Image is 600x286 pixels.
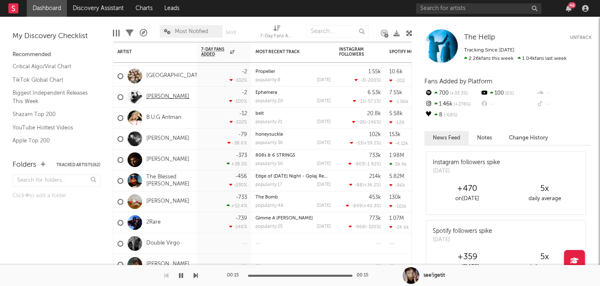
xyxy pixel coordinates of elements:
[449,91,468,96] span: +33.3 %
[464,56,513,61] span: 2.26k fans this week
[429,252,506,262] div: +359
[146,174,193,188] a: The Blessed [PERSON_NAME]
[227,140,247,146] div: -38.6 %
[13,175,100,187] input: Search for folders...
[433,167,500,175] div: [DATE]
[146,114,181,121] a: B.U.G Antman
[255,224,283,229] div: popularity: 25
[360,78,365,83] span: -3
[255,195,331,200] div: The Bomb
[317,204,331,208] div: [DATE]
[255,141,283,145] div: popularity: 36
[146,240,180,247] a: Double Virgo
[364,141,380,146] span: +59.2 %
[235,216,247,221] div: -739
[416,3,541,14] input: Search for artists
[355,183,363,188] span: -88
[442,113,457,118] span: -68 %
[146,93,189,100] a: [PERSON_NAME]
[255,174,331,179] div: Edge of Saturday Night - Qolaj Remix
[389,132,401,137] div: 153k
[389,162,407,167] div: 39.9k
[13,110,92,119] a: Shazam Top 200
[239,111,247,116] div: -12
[500,131,557,145] button: Change History
[201,47,228,57] span: 7-Day Fans Added
[230,119,247,125] div: -102 %
[317,78,331,82] div: [DATE]
[13,123,92,132] a: YouTube Hottest Videos
[389,195,401,200] div: 130k
[13,136,92,145] a: Apple Top 200
[255,153,331,158] div: 808s & 6 STRINGS
[126,21,133,45] div: Filters
[464,48,514,53] span: Tracking Since: [DATE]
[506,252,583,262] div: 5 x
[242,90,247,95] div: -2
[146,156,189,163] a: [PERSON_NAME]
[229,224,247,229] div: -146 %
[255,78,281,82] div: popularity: 8
[480,88,536,99] div: 100
[146,72,203,80] a: [GEOGRAPHIC_DATA]
[506,194,583,204] div: daily average
[235,174,247,179] div: -456
[255,216,313,221] a: Gimme A [PERSON_NAME]
[389,224,409,230] div: -24.6k
[452,102,471,107] span: +278 %
[369,216,381,221] div: 773k
[504,91,514,96] span: 0 %
[366,99,380,104] span: -57.1 %
[433,158,500,167] div: Instagram followers spike
[255,132,331,137] div: honeysuckle
[464,33,495,42] a: The Hellp
[113,21,120,45] div: Edit Columns
[306,25,369,38] input: Search...
[389,153,404,158] div: 1.98M
[506,262,583,272] div: daily average
[13,191,100,201] div: Click to add a folder.
[13,31,100,41] div: My Discovery Checklist
[146,261,189,268] a: [PERSON_NAME]
[566,5,572,12] button: 48
[238,132,247,137] div: -79
[346,203,381,209] div: ( )
[464,34,495,41] span: The Hellp
[317,183,331,187] div: [DATE]
[255,111,264,116] a: belt
[230,77,247,83] div: -102 %
[536,99,592,110] div: --
[424,88,480,99] div: 700
[389,183,405,188] div: -96k
[175,29,208,34] span: Most Notified
[429,194,506,204] div: on [DATE]
[424,272,445,279] div: see!igetit
[13,88,92,106] a: Biggest Independent Releases This Week
[389,99,409,104] div: -1.06k
[367,111,381,116] div: 20.8k
[389,69,403,75] div: 10.6k
[13,50,100,60] div: Recommended
[260,31,294,41] div: 7-Day Fans Added (7-Day Fans Added)
[227,271,244,281] div: 00:15
[255,70,331,74] div: Propeller
[13,75,92,85] a: TikTok Global Chart
[464,56,567,61] span: 1.04k fans last week
[236,153,247,158] div: -373
[469,131,500,145] button: Notes
[348,161,381,167] div: ( )
[255,90,331,95] div: Ephemera
[255,120,282,124] div: popularity: 21
[349,224,381,229] div: ( )
[317,99,331,103] div: [DATE]
[317,141,331,145] div: [DATE]
[506,184,583,194] div: 5 x
[255,174,332,179] a: Edge of [DATE] Night - Qolaj Remix
[255,162,283,166] div: popularity: 50
[339,47,368,57] div: Instagram Followers
[357,120,365,125] span: -26
[227,161,247,167] div: +28.5 %
[255,153,295,158] a: 808s & 6 STRINGS
[369,153,381,158] div: 733k
[369,132,381,137] div: 102k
